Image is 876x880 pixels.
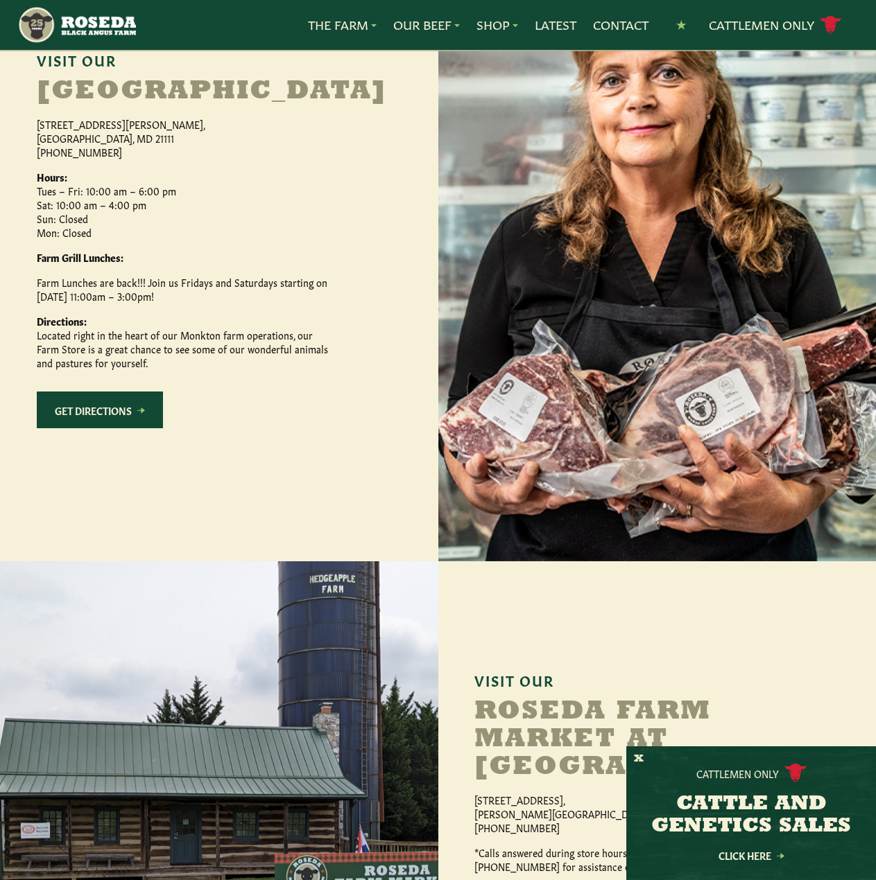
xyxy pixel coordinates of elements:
h2: [GEOGRAPHIC_DATA] [37,78,384,106]
a: Get Directions [37,391,163,428]
p: Located right in the heart of our Monkton farm operations, our Farm Store is a great chance to se... [37,314,328,369]
a: Shop [476,16,518,34]
img: cattle-icon.svg [784,764,807,782]
img: https://roseda.com/wp-content/uploads/2021/05/roseda-25-header.png [17,6,136,44]
p: Tues – Fri: 10:00 am – 6:00 pm Sat: 10:00 am – 4:00 pm Sun: Closed Mon: Closed [37,170,328,239]
p: Cattlemen Only [696,766,779,780]
a: Cattlemen Only [709,13,842,37]
h2: Roseda Farm Market at [GEOGRAPHIC_DATA] [474,698,821,782]
p: Farm Lunches are back!!! Join us Fridays and Saturdays starting on [DATE] 11:00am – 3:00pm! [37,275,328,303]
a: Our Beef [393,16,460,34]
strong: Hours: [37,170,67,184]
p: [STREET_ADDRESS][PERSON_NAME], [GEOGRAPHIC_DATA], MD 21111 [PHONE_NUMBER] [37,117,328,159]
strong: Farm Grill Lunches: [37,250,123,264]
p: [STREET_ADDRESS], [PERSON_NAME][GEOGRAPHIC_DATA] [PHONE_NUMBER] [474,793,766,834]
a: Contact [593,16,649,34]
a: Latest [535,16,576,34]
p: *Calls answered during store hours only. Please call [PHONE_NUMBER] for assistance outside of sto... [474,845,766,873]
h6: Visit Our [474,672,839,687]
h6: Visit Our [37,52,402,67]
button: X [634,752,644,766]
a: Click Here [689,851,814,860]
strong: Directions: [37,314,87,328]
h3: CATTLE AND GENETICS SALES [644,793,859,838]
a: The Farm [308,16,377,34]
